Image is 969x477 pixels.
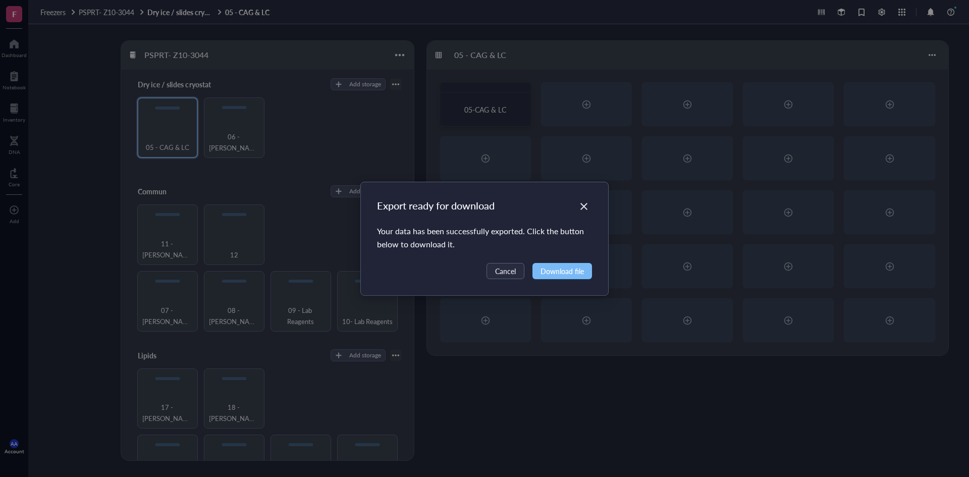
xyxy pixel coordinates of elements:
[541,266,584,277] span: Download file
[377,198,495,213] div: Export ready for download
[532,263,592,279] button: Download file
[576,200,592,213] span: Close
[377,225,593,251] div: Your data has been successfully exported. Click the button below to download it.
[576,198,592,215] button: Close
[495,266,516,277] span: Cancel
[487,263,524,279] button: Cancel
